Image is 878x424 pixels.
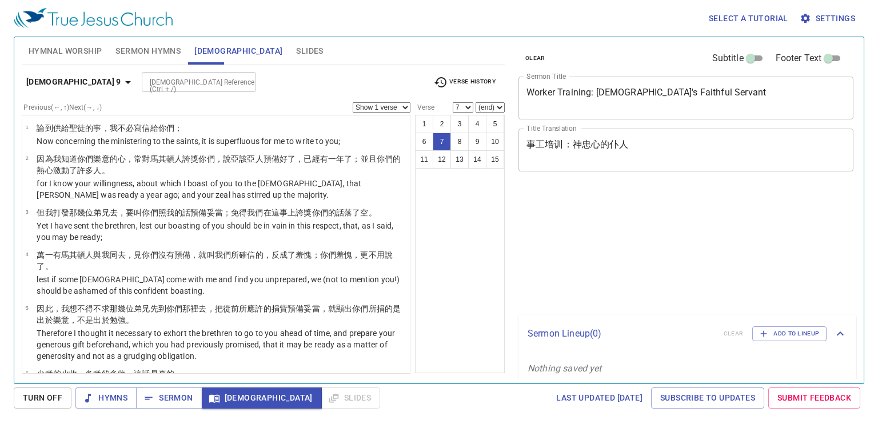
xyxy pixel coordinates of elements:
[518,315,856,353] div: Sermon Lineup(0)clearAdd to Lineup
[486,115,504,133] button: 5
[768,387,860,409] a: Submit Feedback
[433,115,451,133] button: 2
[26,75,121,89] b: [DEMOGRAPHIC_DATA] 9
[37,250,393,271] wg3110: 與
[22,71,139,93] button: [DEMOGRAPHIC_DATA] 9
[556,391,642,405] span: Last updated [DATE]
[797,8,860,29] button: Settings
[85,123,182,133] wg40: 的事
[37,250,393,271] wg1698: 同去
[312,208,377,217] wg2745: 你們
[118,123,182,133] wg3427: 不必
[174,123,182,133] wg5213: ；
[427,74,502,91] button: Verse History
[118,369,182,378] wg2129: 收
[37,249,406,272] p: 萬一
[37,250,393,271] wg4862: 我
[126,369,182,378] wg2325: ，這話
[288,208,377,217] wg3313: 上誇獎
[280,208,377,217] wg5129: 事
[37,178,406,201] p: for I know your willingness, about which I boast of you to the [DEMOGRAPHIC_DATA], that [PERSON_N...
[468,115,486,133] button: 4
[75,387,137,409] button: Hymns
[434,75,496,89] span: Verse History
[37,135,340,147] p: Now concerning the ministering to the saints, it is superfluous for me to write to you;
[23,104,102,111] label: Previous (←, ↑) Next (→, ↓)
[29,44,102,58] span: Hymnal Worship
[450,133,469,151] button: 8
[37,304,401,325] wg3767: ，我想
[37,166,109,175] wg5216: 熱心
[23,391,62,405] span: Turn Off
[110,315,134,325] wg5618: 勉強
[514,183,788,311] iframe: from-child
[37,262,53,271] wg3004: 了。
[415,133,433,151] button: 6
[415,104,434,111] label: Verse
[25,124,28,130] span: 1
[145,391,193,405] span: Sermon
[14,8,173,29] img: True Jesus Church
[115,44,181,58] span: Sermon Hymns
[142,208,376,217] wg2443: 你們照
[85,391,127,405] span: Hymns
[145,75,234,89] input: Type Bible Reference
[77,369,182,378] wg2325: ，多
[486,150,504,169] button: 15
[37,154,401,175] wg2744: 你們
[486,133,504,151] button: 10
[37,304,401,325] wg3870: 那幾位弟兄
[25,155,28,161] span: 2
[37,250,393,271] wg5209: 沒有預備
[37,303,406,326] p: 因此
[709,11,788,26] span: Select a tutorial
[37,207,406,218] p: 但
[166,208,377,217] wg2443: 我的話
[433,133,451,151] button: 7
[37,304,401,325] wg2233: 不得不
[264,208,377,217] wg2257: 在
[415,150,433,169] button: 11
[296,44,323,58] span: Slides
[776,51,822,65] span: Footer Text
[102,369,183,378] wg4687: 的多
[777,391,851,405] span: Submit Feedback
[37,250,393,271] wg532: ，就叫我們
[190,208,377,217] wg3004: 預備妥當
[369,208,377,217] wg2758: 。
[102,123,183,133] wg1248: ，我
[415,115,433,133] button: 1
[518,51,552,65] button: clear
[247,208,376,217] wg3363: 我們
[37,304,401,325] wg5209: 那裡去，把從前所應許
[37,154,401,175] wg4288: ，常對馬其頓人
[25,305,28,311] span: 5
[69,123,182,133] wg1519: 聖徒
[37,122,340,134] p: 論到
[136,387,202,409] button: Sermon
[526,139,845,161] textarea: 事工培训：神忠心的仆人
[450,115,469,133] button: 3
[25,370,28,376] span: 6
[25,209,28,215] span: 3
[69,369,182,378] wg5340: 收
[552,387,647,409] a: Last updated [DATE]
[525,53,545,63] span: clear
[14,387,71,409] button: Turn Off
[37,154,401,175] wg1063: 我知道
[433,150,451,169] button: 12
[37,327,406,362] p: Therefore I thought it necessary to exhort the brethren to go to you ahead of time, and prepare y...
[37,154,401,175] wg5216: 樂意的心
[102,166,110,175] wg4119: 。
[194,44,282,58] span: [DEMOGRAPHIC_DATA]
[110,208,377,217] wg80: 去，要叫
[134,123,182,133] wg4053: 寫信
[328,208,377,217] wg5216: 的話落了空
[760,329,819,339] span: Add to Lineup
[272,208,377,217] wg1722: 這
[37,154,401,175] wg3110: 誇獎
[660,391,755,405] span: Subscribe to Updates
[69,208,377,217] wg3992: 那幾位弟兄
[37,250,393,271] wg2064: ，見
